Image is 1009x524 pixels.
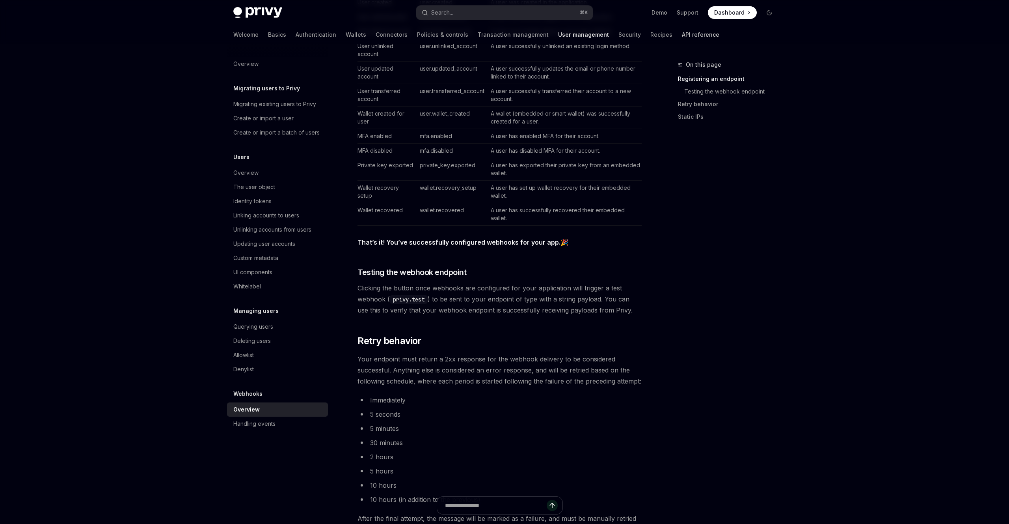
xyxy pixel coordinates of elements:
[227,57,328,71] a: Overview
[357,267,466,278] span: Testing the webhook endpoint
[346,25,366,44] a: Wallets
[233,168,259,178] div: Overview
[417,181,488,203] td: wallet.recovery_setup
[233,7,282,18] img: dark logo
[684,85,782,98] a: Testing the webhook endpoint
[357,39,417,62] td: User unlinked account
[357,335,421,347] span: Retry behavior
[233,350,254,360] div: Allowlist
[357,395,642,406] li: Immediately
[357,354,642,387] span: Your endpoint must return a 2xx response for the webhook delivery to be considered successful. An...
[488,62,642,84] td: A user successfully updates the email or phone number linked to their account.
[417,39,488,62] td: user.unlinked_account
[682,25,719,44] a: API reference
[488,39,642,62] td: A user successfully unlinked an existing login method.
[558,25,609,44] a: User management
[227,362,328,376] a: Denylist
[296,25,336,44] a: Authentication
[417,129,488,144] td: mfa.enabled
[357,237,642,248] span: 🎉
[417,25,468,44] a: Policies & controls
[357,480,642,491] li: 10 hours
[357,181,417,203] td: Wallet recovery setup
[233,152,249,162] h5: Users
[357,409,642,420] li: 5 seconds
[357,238,560,246] strong: That’s it! You’ve successfully configured webhooks for your app.
[488,107,642,129] td: A wallet (embedded or smart wallet) was successfully created for a user.
[233,419,276,429] div: Handling events
[227,208,328,223] a: Linking accounts to users
[357,84,417,107] td: User transferred account
[417,84,488,107] td: user.transferred_account
[357,423,642,434] li: 5 minutes
[678,73,782,85] a: Registering an endpoint
[227,265,328,279] a: UI components
[650,25,672,44] a: Recipes
[227,166,328,180] a: Overview
[227,279,328,294] a: Whitelabel
[357,203,417,226] td: Wallet recovered
[580,9,588,16] span: ⌘ K
[227,194,328,208] a: Identity tokens
[417,62,488,84] td: user.updated_account
[708,6,757,19] a: Dashboard
[227,251,328,265] a: Custom metadata
[227,111,328,125] a: Create or import a user
[227,417,328,431] a: Handling events
[763,6,776,19] button: Toggle dark mode
[417,203,488,226] td: wallet.recovered
[488,203,642,226] td: A user has successfully recovered their embedded wallet.
[233,268,272,277] div: UI components
[488,181,642,203] td: A user has set up wallet recovery for their embedded wallet.
[357,466,642,477] li: 5 hours
[227,334,328,348] a: Deleting users
[233,322,273,331] div: Querying users
[390,295,428,304] code: privy.test
[478,25,549,44] a: Transaction management
[233,282,261,291] div: Whitelabel
[488,144,642,158] td: A user has disabled MFA for their account.
[357,451,642,462] li: 2 hours
[431,8,453,17] div: Search...
[233,114,294,123] div: Create or import a user
[227,348,328,362] a: Allowlist
[686,60,721,69] span: On this page
[357,494,642,505] li: 10 hours (in addition to the previous)
[233,211,299,220] div: Linking accounts to users
[227,402,328,417] a: Overview
[233,84,300,93] h5: Migrating users to Privy
[652,9,667,17] a: Demo
[357,129,417,144] td: MFA enabled
[233,99,316,109] div: Migrating existing users to Privy
[678,98,782,110] a: Retry behavior
[233,405,260,414] div: Overview
[357,437,642,448] li: 30 minutes
[357,107,417,129] td: Wallet created for user
[416,6,593,20] button: Search...⌘K
[233,59,259,69] div: Overview
[357,283,642,316] span: Clicking the button once webhooks are configured for your application will trigger a test webhook...
[357,144,417,158] td: MFA disabled
[233,196,272,206] div: Identity tokens
[227,180,328,194] a: The user object
[268,25,286,44] a: Basics
[227,237,328,251] a: Updating user accounts
[233,25,259,44] a: Welcome
[233,253,278,263] div: Custom metadata
[233,389,262,399] h5: Webhooks
[233,225,311,234] div: Unlinking accounts from users
[677,9,698,17] a: Support
[488,158,642,181] td: A user has exported their private key from an embedded wallet.
[376,25,408,44] a: Connectors
[714,9,745,17] span: Dashboard
[357,62,417,84] td: User updated account
[547,500,558,511] button: Send message
[417,144,488,158] td: mfa.disabled
[227,125,328,140] a: Create or import a batch of users
[233,128,320,137] div: Create or import a batch of users
[417,107,488,129] td: user.wallet_created
[227,320,328,334] a: Querying users
[618,25,641,44] a: Security
[227,97,328,111] a: Migrating existing users to Privy
[488,84,642,107] td: A user successfully transferred their account to a new account.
